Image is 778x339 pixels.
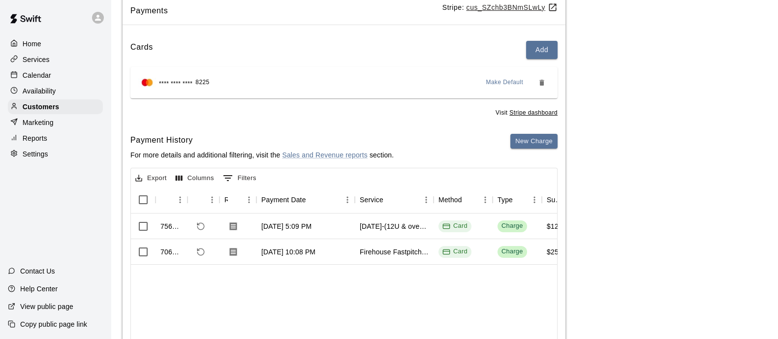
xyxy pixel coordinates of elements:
span: Make Default [486,78,524,88]
div: Card [442,247,467,256]
div: Card [442,221,467,231]
div: Subtotal [547,186,562,214]
span: Payments [130,4,442,17]
p: Reports [23,133,47,143]
button: Make Default [482,75,528,91]
a: cus_SZchb3BNmSLwLy [466,3,558,11]
button: Menu [242,192,256,207]
a: Availability [8,84,103,98]
a: Customers [8,99,103,114]
a: Stripe dashboard [509,109,558,116]
a: Calendar [8,68,103,83]
button: Add [526,41,558,59]
button: Menu [173,192,187,207]
button: Sort [306,193,320,207]
h6: Payment History [130,134,394,147]
p: Services [23,55,50,64]
button: Menu [205,192,219,207]
div: Aug 14, 2025, 5:09 PM [261,221,311,231]
button: Sort [513,193,527,207]
div: Type [498,186,513,214]
div: Type [493,186,542,214]
button: Select columns [173,171,217,186]
a: Home [8,36,103,51]
button: Download Receipt [224,243,242,261]
p: Stripe: [442,2,558,13]
div: Charge [501,247,523,256]
p: View public page [20,302,73,311]
p: Availability [23,86,56,96]
p: For more details and additional filtering, visit the section. [130,150,394,160]
div: Refund [187,186,219,214]
div: Service [355,186,434,214]
button: Menu [478,192,493,207]
div: 706018 [160,247,183,257]
button: Sort [160,193,174,207]
p: Calendar [23,70,51,80]
div: $12.50 [547,221,568,231]
div: Firehouse Fastpitch Fridays Batters-12U & up (July 18) [360,247,429,257]
a: Sales and Revenue reports [282,151,367,159]
div: Method [434,186,493,214]
div: Receipt [224,186,228,214]
span: Refund payment [192,244,209,260]
a: Services [8,52,103,67]
button: Menu [340,192,355,207]
p: Home [23,39,41,49]
div: $25.00 [547,247,568,257]
div: August 15-(12U & over Catchers) -Firehouse Fastpitch Fridays [360,221,429,231]
a: Settings [8,147,103,161]
div: 756404 [160,221,183,231]
p: Help Center [20,284,58,294]
button: Export [133,171,169,186]
a: Reports [8,131,103,146]
button: Sort [228,193,242,207]
p: Settings [23,149,48,159]
p: Marketing [23,118,54,127]
button: Sort [383,193,397,207]
button: New Charge [510,134,558,149]
span: Visit [496,108,558,118]
div: Payment Date [261,186,306,214]
div: Id [156,186,187,214]
button: Download Receipt [224,217,242,235]
div: Charge [501,221,523,231]
span: Refund payment [192,218,209,235]
a: Marketing [8,115,103,130]
span: 8225 [195,78,209,88]
button: Menu [419,192,434,207]
p: Customers [23,102,59,112]
h6: Cards [130,41,153,59]
div: Service [360,186,383,214]
img: Credit card brand logo [138,78,156,88]
div: Jul 17, 2025, 10:08 PM [261,247,315,257]
div: Receipt [219,186,256,214]
div: Payment Date [256,186,355,214]
button: Show filters [220,170,259,186]
button: Menu [527,192,542,207]
div: Method [438,186,462,214]
button: Sort [462,193,476,207]
p: Contact Us [20,266,55,276]
button: Sort [192,193,206,207]
button: Remove [534,75,550,91]
p: Copy public page link [20,319,87,329]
